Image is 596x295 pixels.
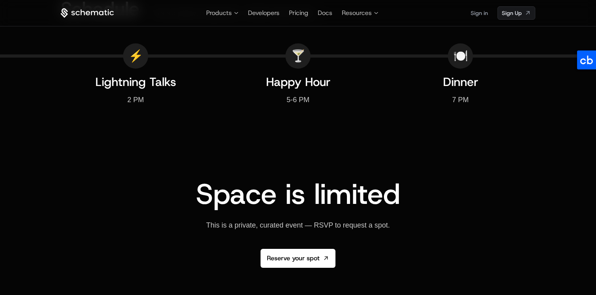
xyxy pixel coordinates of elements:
[497,6,535,20] a: [object Object]
[448,43,473,69] div: 🍽️
[261,249,335,268] a: Reserve your spot
[443,74,478,90] span: Dinner
[289,9,308,17] a: Pricing
[206,221,390,230] div: This is a private, curated event — RSVP to request a spot.
[287,95,309,105] div: 5-6 PM
[452,95,469,105] div: 7 PM
[248,9,279,17] a: Developers
[206,8,232,18] span: Products
[342,8,372,18] span: Resources
[502,9,521,17] span: Sign Up
[95,74,176,90] span: Lightning Talks
[127,95,144,105] div: 2 PM
[266,74,330,90] span: Happy Hour
[318,9,332,17] a: Docs
[196,175,400,213] span: Space is limited
[123,43,148,69] div: ⚡
[471,7,488,19] a: Sign in
[285,43,311,69] div: 🍸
